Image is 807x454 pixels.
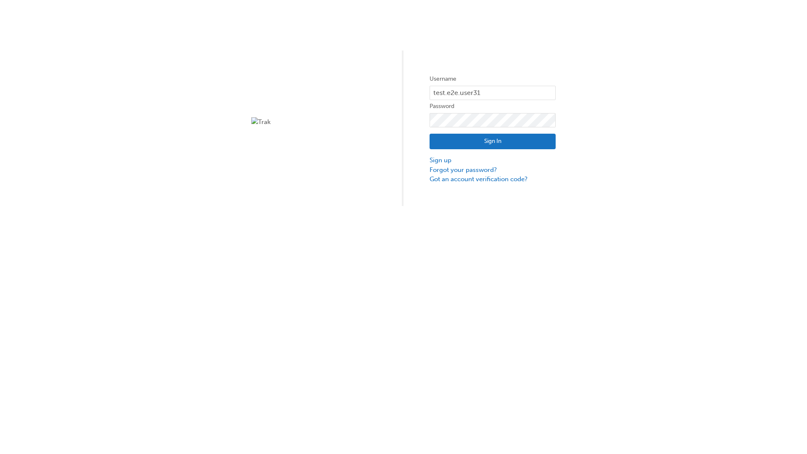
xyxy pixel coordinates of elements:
[430,165,556,175] a: Forgot your password?
[430,86,556,100] input: Username
[430,101,556,111] label: Password
[430,174,556,184] a: Got an account verification code?
[430,74,556,84] label: Username
[430,134,556,150] button: Sign In
[251,117,377,127] img: Trak
[430,156,556,165] a: Sign up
